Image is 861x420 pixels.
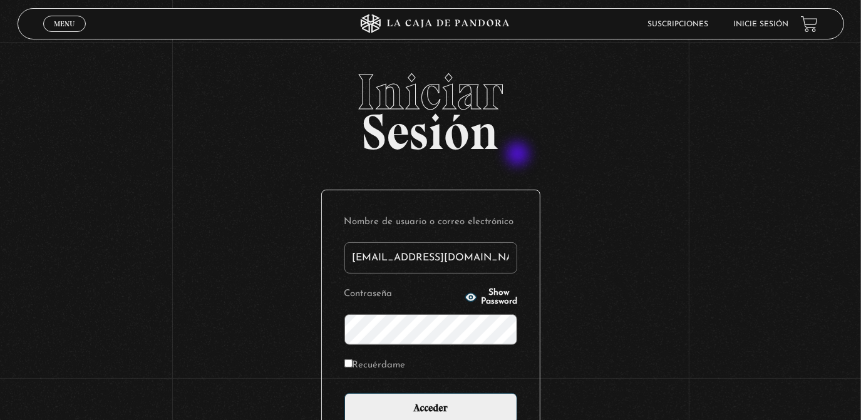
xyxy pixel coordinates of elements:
[733,21,788,28] a: Inicie sesión
[18,67,844,147] h2: Sesión
[18,67,844,117] span: Iniciar
[344,356,406,376] label: Recuérdame
[465,289,517,306] button: Show Password
[801,16,818,33] a: View your shopping cart
[481,289,517,306] span: Show Password
[647,21,708,28] a: Suscripciones
[54,20,75,28] span: Menu
[49,31,79,39] span: Cerrar
[344,213,517,232] label: Nombre de usuario o correo electrónico
[344,359,353,367] input: Recuérdame
[344,285,461,304] label: Contraseña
